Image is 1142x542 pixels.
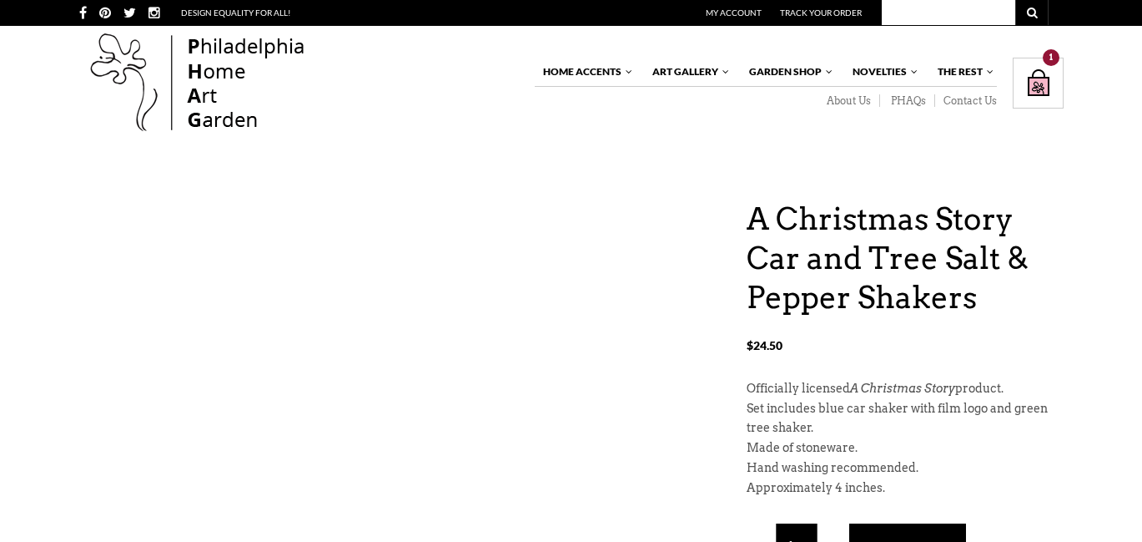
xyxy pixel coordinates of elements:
[535,58,634,86] a: Home Accents
[741,58,834,86] a: Garden Shop
[747,379,1064,399] p: Officially licensed product.
[1043,49,1059,66] div: 1
[929,58,995,86] a: The Rest
[747,338,782,352] bdi: 24.50
[644,58,731,86] a: Art Gallery
[747,458,1064,479] p: Hand washing recommended.
[935,94,997,108] a: Contact Us
[747,338,753,352] span: $
[880,94,935,108] a: PHAQs
[844,58,919,86] a: Novelties
[816,94,880,108] a: About Us
[747,479,1064,499] p: Approximately 4 inches.
[747,438,1064,458] p: Made of stoneware.
[706,8,762,18] a: My Account
[850,382,955,395] em: A Christmas Story
[747,399,1064,439] p: Set includes blue car shaker with film logo and green tree shaker.
[747,200,1064,317] h1: A Christmas Story Car and Tree Salt & Pepper Shakers
[780,8,862,18] a: Track Your Order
